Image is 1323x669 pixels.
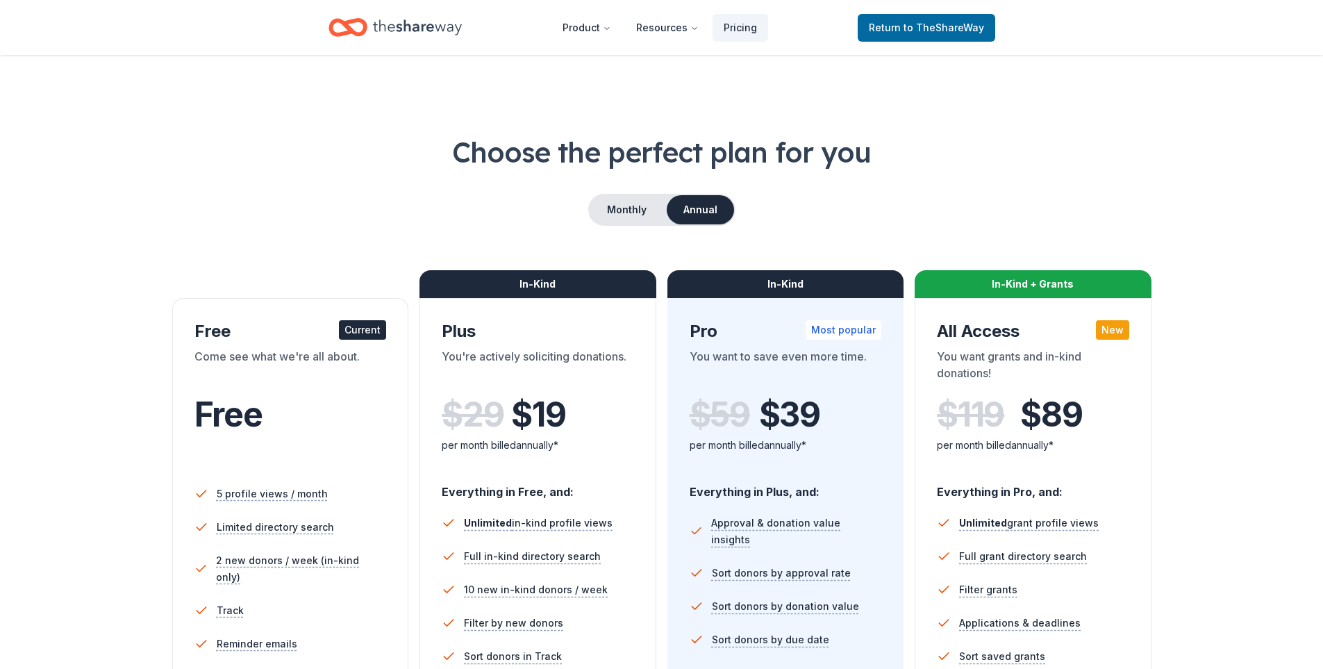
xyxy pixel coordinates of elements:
span: 2 new donors / week (in-kind only) [216,552,386,586]
span: Unlimited [959,517,1007,529]
span: Full in-kind directory search [464,548,601,565]
div: Pro [690,320,882,342]
span: Unlimited [464,517,512,529]
button: Monthly [590,195,664,224]
span: Reminder emails [217,636,297,652]
span: to TheShareWay [904,22,984,33]
div: per month billed annually* [442,437,634,454]
div: You're actively soliciting donations. [442,348,634,387]
span: Applications & deadlines [959,615,1081,631]
span: 5 profile views / month [217,486,328,502]
div: per month billed annually* [937,437,1129,454]
span: Sort donors by due date [712,631,829,648]
button: Annual [667,195,734,224]
div: In-Kind + Grants [915,270,1151,298]
span: Sort donors by donation value [712,598,859,615]
span: $ 19 [511,395,565,434]
span: 10 new in-kind donors / week [464,581,608,598]
div: Come see what we're all about. [194,348,387,387]
span: Sort donors by approval rate [712,565,851,581]
div: In-Kind [419,270,656,298]
div: Plus [442,320,634,342]
span: Track [217,602,244,619]
div: Current [339,320,386,340]
h1: Choose the perfect plan for you [56,133,1267,172]
span: Limited directory search [217,519,334,536]
div: Everything in Pro, and: [937,472,1129,501]
span: grant profile views [959,517,1099,529]
div: per month billed annually* [690,437,882,454]
span: Full grant directory search [959,548,1087,565]
div: Most popular [806,320,881,340]
div: Free [194,320,387,342]
span: Filter grants [959,581,1017,598]
a: Home [328,11,462,44]
span: Sort donors in Track [464,648,562,665]
span: Approval & donation value insights [711,515,881,548]
nav: Main [551,11,768,44]
span: in-kind profile views [464,517,613,529]
div: All Access [937,320,1129,342]
div: You want to save even more time. [690,348,882,387]
a: Pricing [713,14,768,42]
div: In-Kind [667,270,904,298]
span: Filter by new donors [464,615,563,631]
span: Return [869,19,984,36]
a: Returnto TheShareWay [858,14,995,42]
div: Everything in Plus, and: [690,472,882,501]
div: Everything in Free, and: [442,472,634,501]
span: $ 39 [759,395,820,434]
span: $ 89 [1020,395,1082,434]
div: You want grants and in-kind donations! [937,348,1129,387]
button: Resources [625,14,710,42]
span: Free [194,394,263,435]
span: Sort saved grants [959,648,1045,665]
div: New [1096,320,1129,340]
button: Product [551,14,622,42]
